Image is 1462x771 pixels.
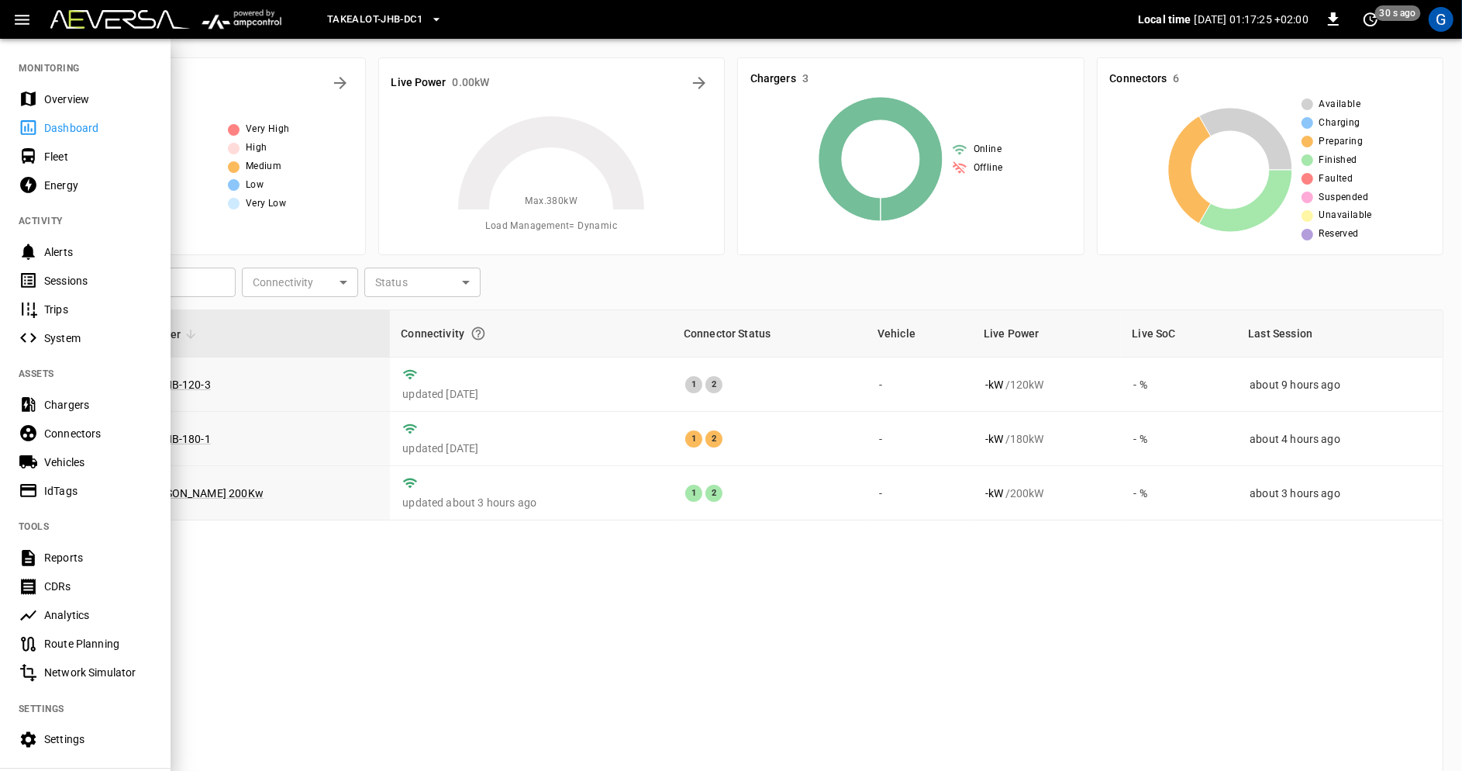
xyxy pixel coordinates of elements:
img: ampcontrol.io logo [196,5,287,34]
div: Dashboard [44,120,152,136]
div: Settings [44,731,152,747]
div: System [44,330,152,346]
div: Trips [44,302,152,317]
span: Takealot-JHB-DC1 [327,11,422,29]
div: CDRs [44,579,152,594]
div: Fleet [44,149,152,164]
button: set refresh interval [1358,7,1383,32]
div: Chargers [44,397,152,413]
div: Energy [44,178,152,193]
div: Network Simulator [44,665,152,680]
div: Connectors [44,426,152,441]
div: profile-icon [1429,7,1453,32]
div: Overview [44,92,152,107]
div: Sessions [44,273,152,289]
div: Route Planning [44,636,152,652]
div: Analytics [44,607,152,623]
div: Alerts [44,244,152,260]
img: Customer Logo [50,10,190,29]
div: Vehicles [44,455,152,470]
span: 30 s ago [1375,5,1421,21]
div: Reports [44,550,152,565]
p: [DATE] 01:17:25 +02:00 [1195,12,1309,27]
p: Local time [1138,12,1191,27]
div: IdTags [44,483,152,499]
